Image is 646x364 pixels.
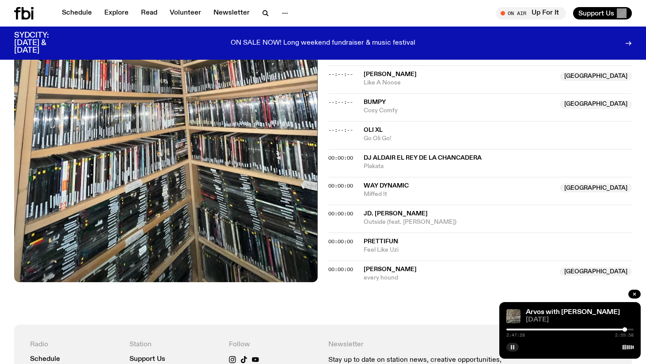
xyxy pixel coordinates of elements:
span: Way Dynamic [364,183,409,189]
span: [GEOGRAPHIC_DATA] [560,100,632,109]
a: Explore [99,7,134,19]
span: [GEOGRAPHIC_DATA] [560,72,632,81]
span: 00:00:00 [328,266,353,273]
span: 00:00:00 [328,182,353,189]
span: Plakata [364,162,632,171]
span: 2:59:58 [615,333,634,337]
span: --:--:-- [328,126,353,134]
span: JD. [PERSON_NAME] [364,211,428,217]
span: --:--:-- [328,99,353,106]
span: Outside (feat. [PERSON_NAME]) [364,218,632,226]
span: [PERSON_NAME] [364,266,417,272]
h3: SYDCITY: [DATE] & [DATE] [14,32,71,54]
span: Miffed It [364,190,555,199]
button: 00:00:00 [328,184,353,188]
span: [GEOGRAPHIC_DATA] [560,184,632,192]
span: Go Oli Go! [364,134,632,143]
p: ON SALE NOW! Long weekend fundraiser & music festival [231,39,415,47]
button: 00:00:00 [328,156,353,161]
a: Schedule [57,7,97,19]
a: Arvos with [PERSON_NAME] [526,309,620,316]
a: Schedule [30,356,60,363]
span: Bumpy [364,99,386,105]
span: Cosy Comfy [364,107,555,115]
span: 00:00:00 [328,210,353,217]
span: Support Us [578,9,614,17]
span: Oli XL [364,127,383,133]
button: Support Us [573,7,632,19]
span: [DATE] [526,317,634,323]
h4: Radio [30,341,119,349]
span: Feel Like Uzi [364,246,632,254]
span: Dj Aldair El Rey De La Chancadera [364,155,482,161]
span: every hound [364,274,555,282]
a: Newsletter [208,7,255,19]
span: --:--:-- [328,71,353,78]
a: Support Us [129,356,165,363]
span: 00:00:00 [328,238,353,245]
button: 00:00:00 [328,239,353,244]
h4: Station [129,341,218,349]
a: Volunteer [164,7,206,19]
img: A corner shot of the fbi music library [506,309,521,323]
span: 2:47:28 [506,333,525,337]
span: 00:00:00 [328,154,353,161]
a: Read [136,7,163,19]
h4: Newsletter [328,341,517,349]
h4: Follow [229,341,318,349]
button: 00:00:00 [328,267,353,272]
button: On AirUp For It [496,7,566,19]
span: Like A Noose [364,79,555,87]
span: [GEOGRAPHIC_DATA] [560,267,632,276]
span: [PERSON_NAME] [364,71,417,77]
button: 00:00:00 [328,211,353,216]
span: prettifun [364,238,398,245]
